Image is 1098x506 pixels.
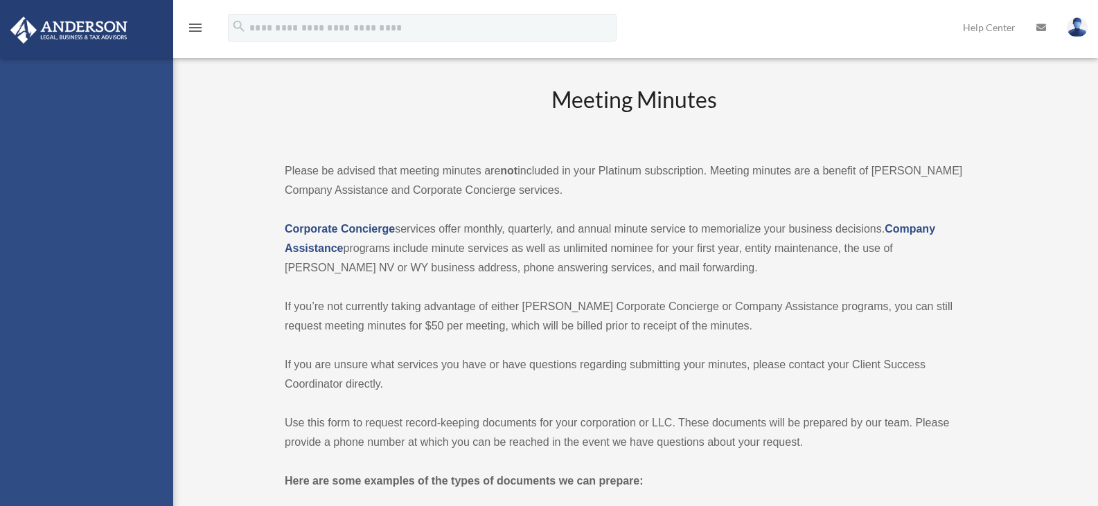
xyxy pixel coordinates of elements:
a: Corporate Concierge [285,223,395,235]
i: search [231,19,247,34]
strong: not [500,165,517,177]
p: If you’re not currently taking advantage of either [PERSON_NAME] Corporate Concierge or Company A... [285,297,983,336]
h2: Meeting Minutes [285,84,983,142]
img: Anderson Advisors Platinum Portal [6,17,132,44]
i: menu [187,19,204,36]
strong: Here are some examples of the types of documents we can prepare: [285,475,644,487]
p: Please be advised that meeting minutes are included in your Platinum subscription. Meeting minute... [285,161,983,200]
p: If you are unsure what services you have or have questions regarding submitting your minutes, ple... [285,355,983,394]
p: Use this form to request record-keeping documents for your corporation or LLC. These documents wi... [285,413,983,452]
p: services offer monthly, quarterly, and annual minute service to memorialize your business decisio... [285,219,983,278]
img: User Pic [1067,17,1088,37]
a: menu [187,24,204,36]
